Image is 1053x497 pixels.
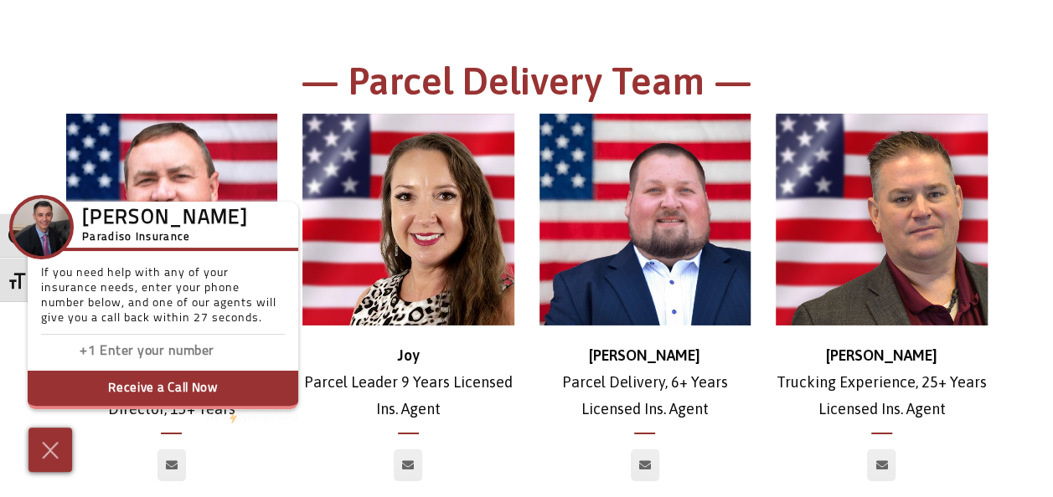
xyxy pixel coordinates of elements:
[66,114,278,325] img: Brian
[539,114,751,325] img: stephen
[100,340,267,364] input: Enter phone number
[397,346,420,364] strong: Joy
[589,346,700,364] strong: [PERSON_NAME]
[776,114,988,325] img: Trevor_headshot_500x500
[776,342,988,423] p: Trucking Experience, 25+ Years Licensed Ins. Agent
[82,212,248,227] h3: [PERSON_NAME]
[302,342,514,423] p: Parcel Leader 9 Years Licensed Ins. Agent
[13,198,70,256] img: Company Icon
[230,411,237,424] img: Powered by icon
[38,437,63,464] img: Cross icon
[826,346,937,364] strong: [PERSON_NAME]
[41,266,285,335] p: If you need help with any of your insurance needs, enter your phone number below, and one of our ...
[205,412,298,423] a: We'rePowered by iconbyResponseiQ
[205,412,248,423] span: We're by
[302,114,514,325] img: new_500x500 (1)
[49,340,100,364] input: Enter country code
[539,342,751,423] p: Parcel Delivery, 6+ Years Licensed Ins. Agent
[82,228,248,247] h5: Paradiso Insurance
[66,57,988,115] h1: — Parcel Delivery Team —
[28,371,298,409] button: Receive a Call Now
